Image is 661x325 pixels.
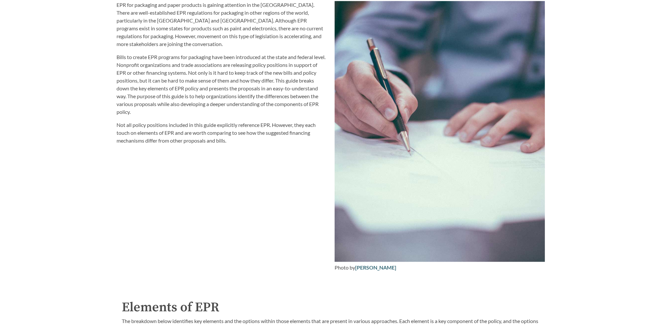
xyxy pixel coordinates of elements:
[117,1,327,48] p: EPR for packaging and paper products is gaining attention in the [GEOGRAPHIC_DATA]. There are wel...
[117,121,327,145] p: Not all policy positions included in this guide explicitly reference EPR. However, they each touc...
[335,1,545,262] img: man writing on paper
[117,53,327,116] p: Bills to create EPR programs for packaging have been introduced at the state and federal level. N...
[335,264,545,271] div: Photo by
[355,264,396,271] a: [PERSON_NAME]
[122,298,540,317] h2: Elements of EPR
